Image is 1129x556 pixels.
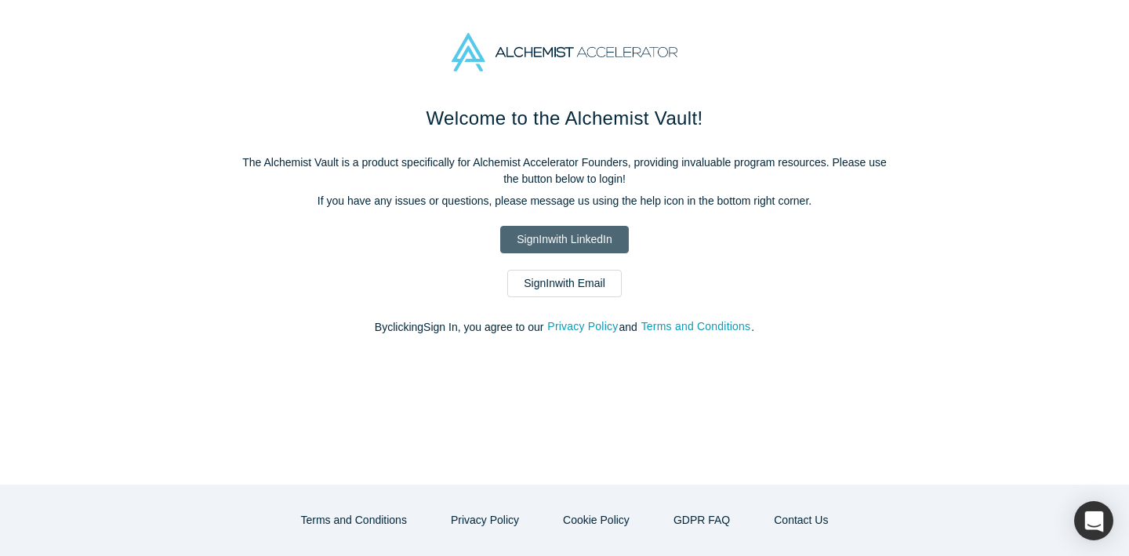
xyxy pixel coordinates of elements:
[546,318,619,336] button: Privacy Policy
[235,193,894,209] p: If you have any issues or questions, please message us using the help icon in the bottom right co...
[546,507,646,534] button: Cookie Policy
[452,33,677,71] img: Alchemist Accelerator Logo
[500,226,628,253] a: SignInwith LinkedIn
[235,319,894,336] p: By clicking Sign In , you agree to our and .
[641,318,752,336] button: Terms and Conditions
[757,507,844,534] button: Contact Us
[285,507,423,534] button: Terms and Conditions
[507,270,622,297] a: SignInwith Email
[657,507,746,534] a: GDPR FAQ
[434,507,535,534] button: Privacy Policy
[235,104,894,133] h1: Welcome to the Alchemist Vault!
[235,154,894,187] p: The Alchemist Vault is a product specifically for Alchemist Accelerator Founders, providing inval...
